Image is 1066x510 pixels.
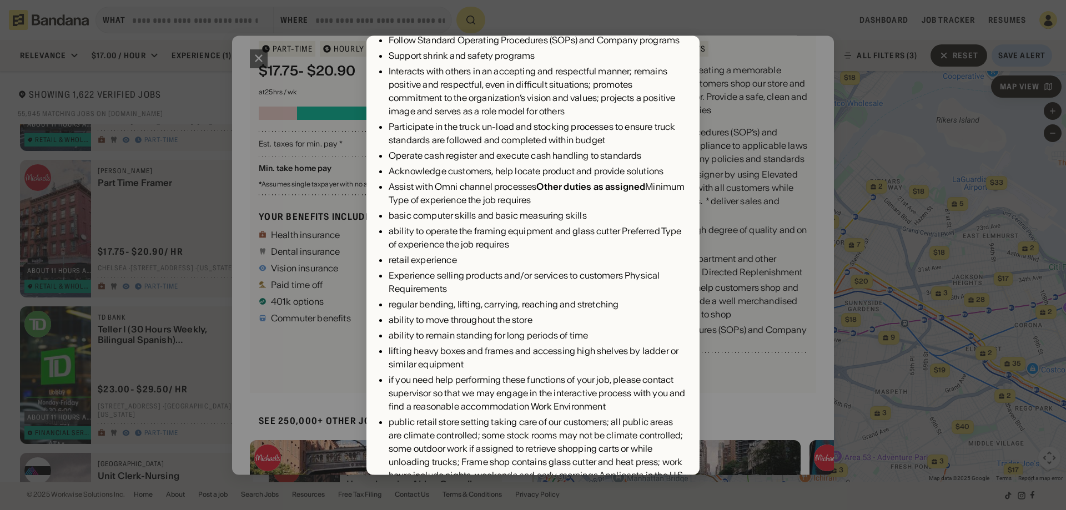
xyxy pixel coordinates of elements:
div: Assist with Omni channel processes Minimum Type of experience the job requires [389,180,686,207]
div: basic computer skills and basic measuring skills [389,209,686,223]
div: regular bending, lifting, carrying, reaching and stretching [389,298,686,311]
div: Acknowledge customers, help locate product and provide solutions [389,165,686,178]
div: ability to remain standing for long periods of time [389,329,686,342]
div: ability to move throughout the store [389,314,686,327]
div: retail experience [389,254,686,267]
div: Interacts with others in an accepting and respectful manner; remains positive and respectful, eve... [389,65,686,118]
div: Operate cash register and execute cash handling to standards [389,149,686,163]
div: Participate in the truck un-load and stocking processes to ensure truck standards are followed an... [389,120,686,147]
div: Other duties as assigned [536,181,645,193]
div: public retail store setting taking care of our customers; all public areas are climate controlled... [389,416,686,496]
div: Support shrink and safety programs [389,49,686,63]
div: Experience selling products and/or services to customers Physical Requirements [389,269,686,296]
div: if you need help performing these functions of your job, please contact supervisor so that we may... [389,373,686,413]
div: Follow Standard Operating Procedures (SOPs) and Company programs [389,34,686,47]
div: ability to operate the framing equipment and glass cutter Preferred Type of experience the job re... [389,225,686,251]
div: lifting heavy boxes and frames and accessing high shelves by ladder or similar equipment [389,345,686,371]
